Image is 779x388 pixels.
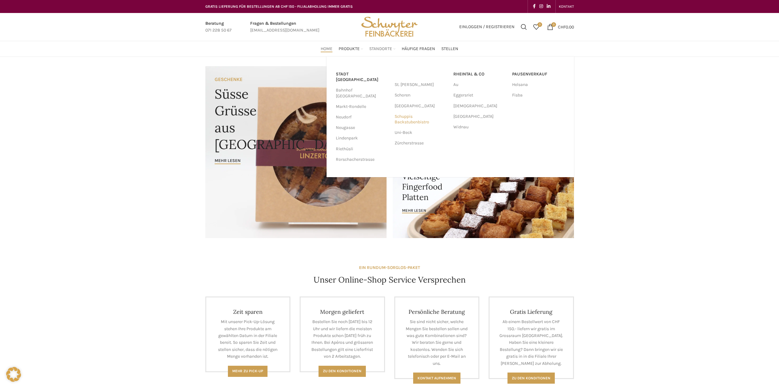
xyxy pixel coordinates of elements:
[453,79,506,90] a: Au
[395,101,447,111] a: [GEOGRAPHIC_DATA]
[499,308,564,315] h4: Gratis Lieferung
[232,369,263,373] span: Mehr zu Pick-Up
[456,21,518,33] a: Einloggen / Registrieren
[339,43,363,55] a: Produkte
[453,90,506,100] a: Eggersriet
[205,66,387,238] a: Banner link
[202,43,577,55] div: Main navigation
[321,46,332,52] span: Home
[336,69,388,85] a: Stadt [GEOGRAPHIC_DATA]
[228,366,268,377] a: Mehr zu Pick-Up
[310,318,375,360] p: Bestellen Sie noch [DATE] bis 12 Uhr und wir liefern die meisten Produkte schon [DATE] früh zu Ih...
[395,79,447,90] a: St. [PERSON_NAME]
[395,90,447,100] a: Schoren
[402,43,435,55] a: Häufige Fragen
[518,21,530,33] a: Suchen
[512,90,565,100] a: Fisba
[402,46,435,52] span: Häufige Fragen
[336,85,388,101] a: Bahnhof [GEOGRAPHIC_DATA]
[216,318,280,360] p: Mit unserer Pick-Up-Lösung stehen Ihre Produkte am gewählten Datum in der Filiale bereit. So spar...
[530,21,542,33] a: 0
[395,111,447,127] a: Schuppis Backstubenbistro
[339,46,360,52] span: Produkte
[321,43,332,55] a: Home
[453,69,506,79] a: RHEINTAL & CO
[417,376,456,380] span: Kontakt aufnehmen
[314,274,466,285] h4: Unser Online-Shop Service Versprechen
[441,43,458,55] a: Stellen
[359,13,420,41] img: Bäckerei Schwyter
[544,21,577,33] a: 0 CHF0.00
[453,101,506,111] a: [DEMOGRAPHIC_DATA]
[441,46,458,52] span: Stellen
[336,122,388,133] a: Neugasse
[205,20,232,34] a: Infobox link
[507,373,555,384] a: Zu den konditionen
[556,0,577,13] div: Secondary navigation
[404,308,469,315] h4: Persönliche Beratung
[359,24,420,29] a: Site logo
[537,2,545,11] a: Instagram social link
[336,133,388,143] a: Lindenpark
[459,25,515,29] span: Einloggen / Registrieren
[359,265,420,270] strong: EIN RUNDUM-SORGLOS-PAKET
[512,69,565,79] a: Pausenverkauf
[336,144,388,154] a: Riethüsli
[369,46,392,52] span: Standorte
[319,366,366,377] a: Zu den Konditionen
[512,376,550,380] span: Zu den konditionen
[395,127,447,138] a: Uni-Beck
[413,373,460,384] a: Kontakt aufnehmen
[558,24,574,29] bdi: 0.00
[499,318,564,367] p: Ab einem Bestellwert von CHF 150.- liefern wir gratis im Grossraum [GEOGRAPHIC_DATA]. Haben Sie e...
[310,308,375,315] h4: Morgen geliefert
[512,79,565,90] a: Helsana
[559,0,574,13] a: KONTAKT
[453,122,506,132] a: Widnau
[393,152,574,238] a: Banner link
[531,2,537,11] a: Facebook social link
[545,2,552,11] a: Linkedin social link
[559,4,574,9] span: KONTAKT
[537,22,542,27] span: 0
[404,318,469,367] p: Sie sind nicht sicher, welche Mengen Sie bestellen sollen und was gute Kombinationen sind? Wir be...
[530,21,542,33] div: Meine Wunschliste
[250,20,319,34] a: Infobox link
[336,112,388,122] a: Neudorf
[395,138,447,148] a: Zürcherstrasse
[323,369,362,373] span: Zu den Konditionen
[205,4,353,9] span: GRATIS LIEFERUNG FÜR BESTELLUNGEN AB CHF 150 - FILIALABHOLUNG IMMER GRATIS
[453,111,506,122] a: [GEOGRAPHIC_DATA]
[558,24,566,29] span: CHF
[551,22,556,27] span: 0
[216,308,280,315] h4: Zeit sparen
[336,101,388,112] a: Markt-Rondelle
[369,43,396,55] a: Standorte
[336,154,388,165] a: Rorschacherstrasse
